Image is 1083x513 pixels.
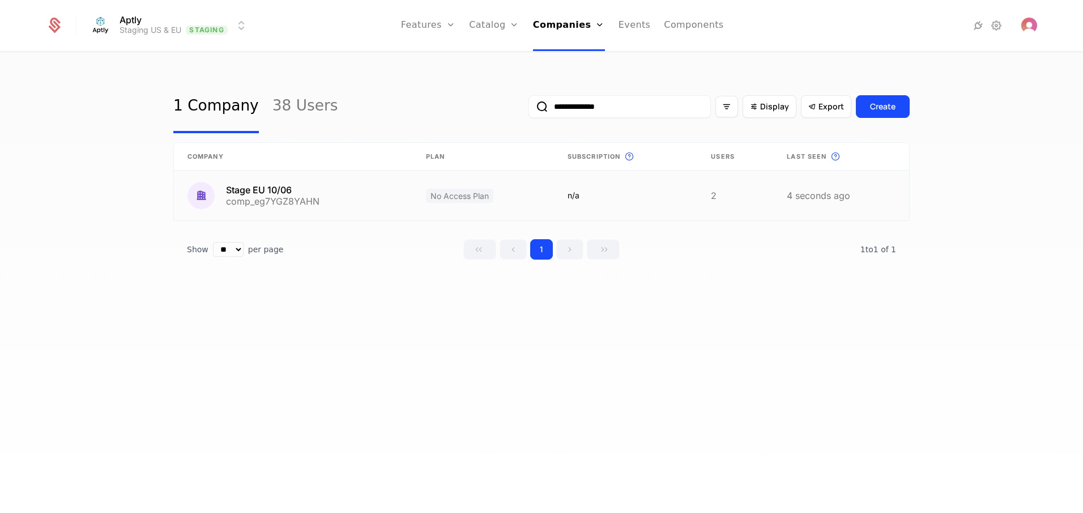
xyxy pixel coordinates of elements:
div: Staging US & EU [120,24,181,36]
button: Display [743,95,796,118]
img: 's logo [1021,18,1037,33]
div: Page navigation [463,239,620,260]
span: Staging [186,26,227,35]
div: Table pagination [173,239,910,260]
span: Display [760,101,789,112]
span: per page [248,244,284,255]
span: Export [818,101,844,112]
th: Users [697,143,773,171]
span: Show [187,244,208,255]
a: Integrations [971,19,985,32]
img: Aptly [87,12,114,39]
span: 1 to 1 of [860,245,891,254]
a: 38 Users [272,80,338,133]
button: Open user button [1021,18,1037,33]
th: Company [174,143,412,171]
button: Export [801,95,851,118]
button: Create [856,95,910,118]
span: Aptly [120,15,142,24]
a: 1 Company [173,80,259,133]
button: Go to first page [463,239,496,260]
button: Go to next page [556,239,583,260]
button: Select environment [90,13,248,38]
span: 1 [860,245,896,254]
div: Create [870,101,896,112]
select: Select page size [213,242,244,257]
button: Go to page 1 [530,239,553,260]
button: Go to last page [587,239,620,260]
span: Last seen [787,152,826,162]
button: Go to previous page [500,239,527,260]
span: Subscription [568,152,620,162]
th: Plan [412,143,554,171]
a: Settings [990,19,1003,32]
button: Filter options [715,96,738,117]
